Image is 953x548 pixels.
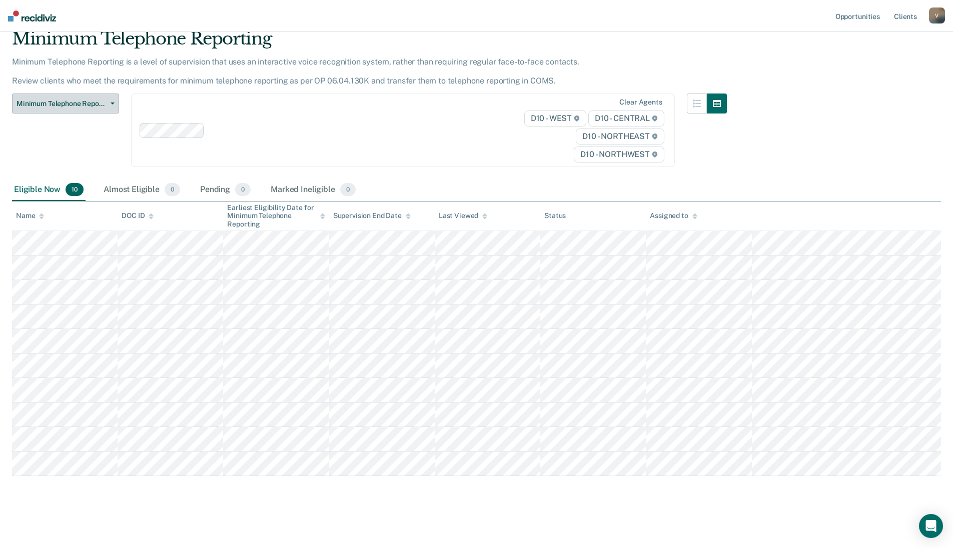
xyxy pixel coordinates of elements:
span: D10 - CENTRAL [588,110,664,126]
span: 0 [235,183,251,196]
div: Eligible Now10 [12,179,86,201]
div: Open Intercom Messenger [919,514,943,538]
div: DOC ID [122,211,154,220]
span: 0 [165,183,180,196]
button: V [929,7,945,23]
div: Name [16,211,44,220]
span: D10 - NORTHWEST [574,146,664,162]
button: Minimum Telephone Reporting [12,93,119,113]
p: Minimum Telephone Reporting is a level of supervision that uses an interactive voice recognition ... [12,57,579,85]
span: 10 [66,183,84,196]
div: Almost Eligible0 [102,179,182,201]
span: D10 - NORTHEAST [576,128,664,144]
div: Status [544,211,566,220]
span: D10 - WEST [524,110,586,126]
img: Recidiviz [8,10,56,21]
div: Minimum Telephone Reporting [12,28,727,57]
div: Pending0 [198,179,253,201]
div: Marked Ineligible0 [269,179,358,201]
div: Clear agents [619,98,662,106]
div: Supervision End Date [333,211,411,220]
span: 0 [340,183,356,196]
div: Earliest Eligibility Date for Minimum Telephone Reporting [227,203,325,228]
div: Last Viewed [439,211,487,220]
span: Minimum Telephone Reporting [17,99,107,108]
div: Assigned to [650,211,697,220]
